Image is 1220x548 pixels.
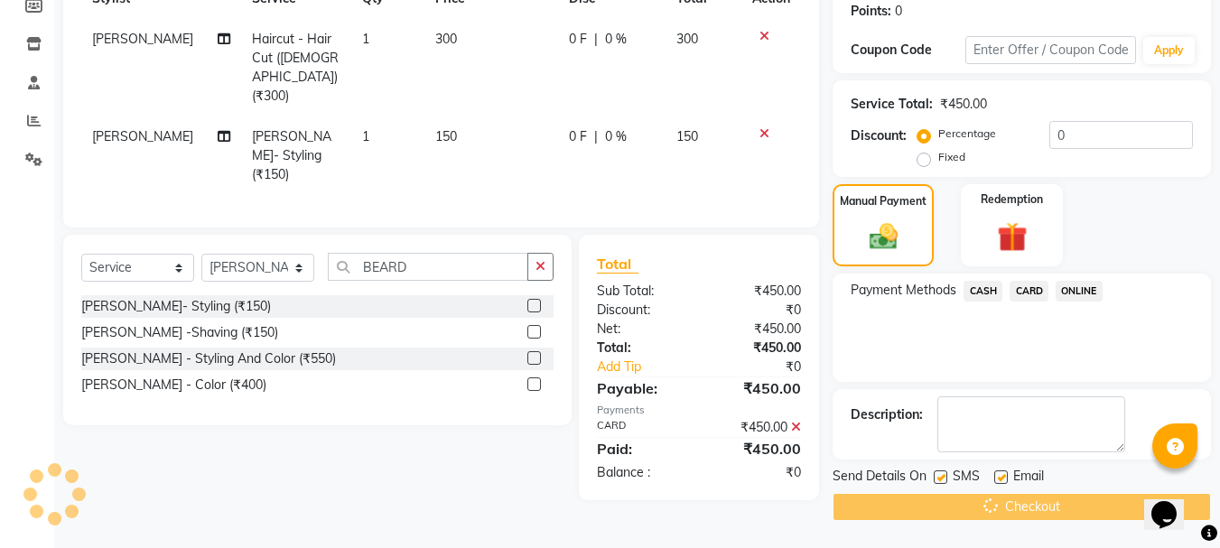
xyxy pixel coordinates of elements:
[965,36,1136,64] input: Enter Offer / Coupon Code
[597,255,638,274] span: Total
[362,31,369,47] span: 1
[583,377,699,399] div: Payable:
[988,218,1037,255] img: _gift.svg
[699,377,815,399] div: ₹450.00
[597,403,801,418] div: Payments
[895,2,902,21] div: 0
[964,281,1002,302] span: CASH
[81,323,278,342] div: [PERSON_NAME] -Shaving (₹150)
[583,438,699,460] div: Paid:
[699,438,815,460] div: ₹450.00
[1056,281,1103,302] span: ONLINE
[833,467,927,489] span: Send Details On
[605,30,627,49] span: 0 %
[583,358,718,376] a: Add Tip
[699,463,815,482] div: ₹0
[676,128,698,144] span: 150
[583,463,699,482] div: Balance :
[583,339,699,358] div: Total:
[81,376,266,395] div: [PERSON_NAME] - Color (₹400)
[861,220,907,253] img: _cash.svg
[328,253,528,281] input: Search or Scan
[435,31,457,47] span: 300
[594,30,598,49] span: |
[605,127,627,146] span: 0 %
[583,282,699,301] div: Sub Total:
[362,128,369,144] span: 1
[699,339,815,358] div: ₹450.00
[92,128,193,144] span: [PERSON_NAME]
[583,418,699,437] div: CARD
[938,125,996,142] label: Percentage
[594,127,598,146] span: |
[699,320,815,339] div: ₹450.00
[851,405,923,424] div: Description:
[252,128,331,182] span: [PERSON_NAME]- Styling (₹150)
[1010,281,1048,302] span: CARD
[92,31,193,47] span: [PERSON_NAME]
[699,301,815,320] div: ₹0
[81,297,271,316] div: [PERSON_NAME]- Styling (₹150)
[699,418,815,437] div: ₹450.00
[851,126,907,145] div: Discount:
[851,2,891,21] div: Points:
[583,320,699,339] div: Net:
[840,193,927,209] label: Manual Payment
[569,30,587,49] span: 0 F
[719,358,815,376] div: ₹0
[851,281,956,300] span: Payment Methods
[583,301,699,320] div: Discount:
[569,127,587,146] span: 0 F
[953,467,980,489] span: SMS
[851,41,964,60] div: Coupon Code
[938,149,965,165] label: Fixed
[676,31,698,47] span: 300
[1013,467,1044,489] span: Email
[699,282,815,301] div: ₹450.00
[981,191,1043,208] label: Redemption
[1143,37,1195,64] button: Apply
[940,95,987,114] div: ₹450.00
[252,31,339,104] span: Haircut - Hair Cut ([DEMOGRAPHIC_DATA]) (₹300)
[81,349,336,368] div: [PERSON_NAME] - Styling And Color (₹550)
[1144,476,1202,530] iframe: chat widget
[851,95,933,114] div: Service Total:
[435,128,457,144] span: 150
